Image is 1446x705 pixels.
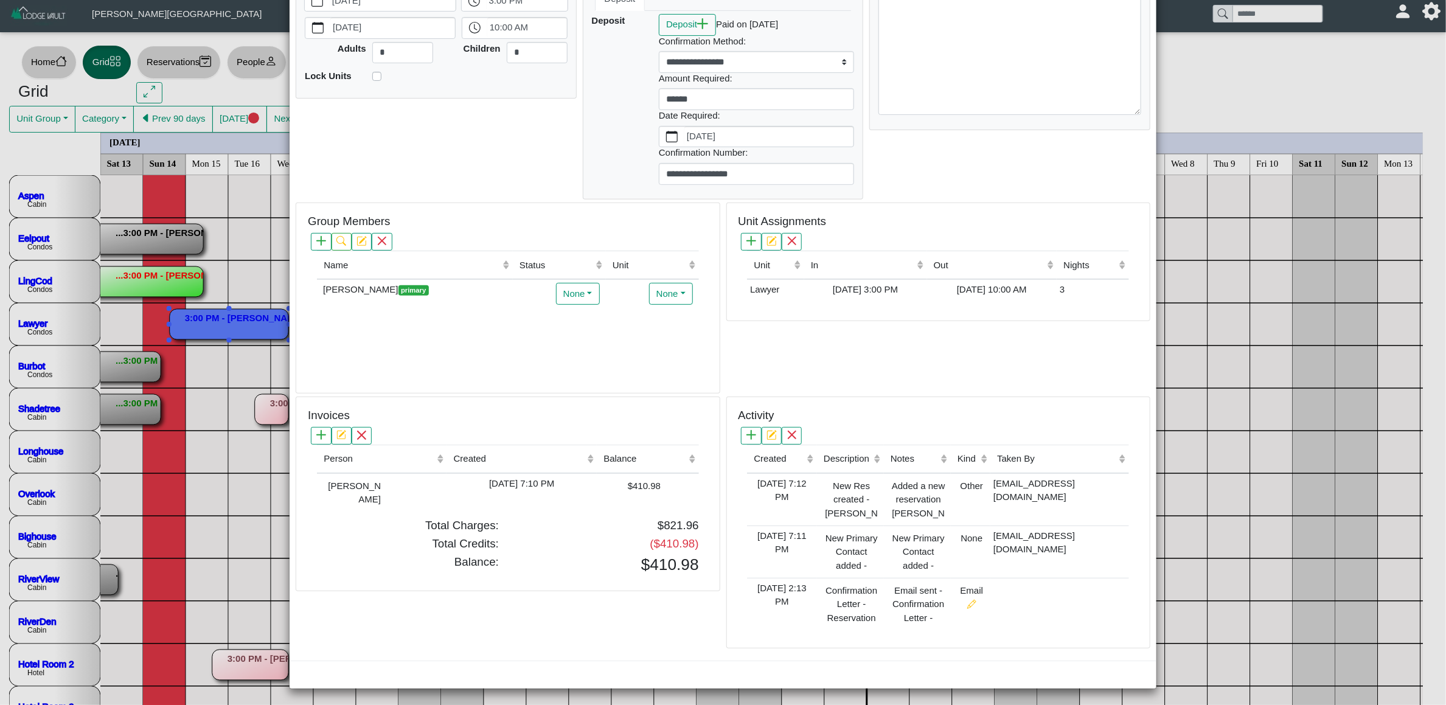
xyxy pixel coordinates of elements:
[824,452,871,466] div: Description
[811,259,914,273] div: In
[990,473,1129,526] td: [EMAIL_ADDRESS][DOMAIN_NAME]
[332,233,352,251] button: search
[338,43,366,54] b: Adults
[820,477,881,523] div: New Res created - [PERSON_NAME]
[469,22,481,33] svg: clock
[954,582,987,611] div: Email
[659,73,854,84] h6: Amount Required:
[356,236,366,246] svg: pencil square
[887,582,948,627] div: Email sent - Confirmation Letter - Reservation *** - Letter sent to guests when they have booked ...
[1057,279,1129,300] td: 3
[317,537,499,551] h5: Total Credits:
[659,147,854,158] h6: Confirmation Number:
[754,452,804,466] div: Created
[603,452,686,466] div: Balance
[613,259,686,273] div: Unit
[317,519,499,533] h5: Total Charges:
[958,452,978,466] div: Kind
[807,283,924,297] div: [DATE] 3:00 PM
[336,236,346,246] svg: search
[352,427,372,445] button: x
[659,14,716,36] button: Depositplus
[659,110,854,121] h6: Date Required:
[600,477,661,493] div: $410.98
[738,215,826,229] h5: Unit Assignments
[324,259,499,273] div: Name
[754,259,791,273] div: Unit
[308,409,350,423] h5: Invoices
[520,259,593,273] div: Status
[454,452,584,466] div: Created
[372,233,392,251] button: x
[997,452,1116,466] div: Taken By
[766,430,776,440] svg: pencil square
[684,127,853,147] label: [DATE]
[450,477,594,491] div: [DATE] 7:10 PM
[356,430,366,440] svg: x
[556,283,600,305] button: None
[746,430,756,440] svg: plus
[316,236,326,246] svg: plus
[308,215,390,229] h5: Group Members
[317,555,499,569] h5: Balance:
[887,477,948,523] div: Added a new reservation [PERSON_NAME] arriving on [DATE] for 3 nights
[930,283,1054,297] div: [DATE] 10:00 AM
[787,430,797,440] svg: x
[750,582,814,609] div: [DATE] 2:13 PM
[305,71,352,81] b: Lock Units
[659,127,684,147] button: calendar
[741,233,761,251] button: plus
[738,409,774,423] h5: Activity
[741,427,761,445] button: plus
[316,430,326,440] svg: plus
[592,15,625,26] b: Deposit
[320,477,381,507] div: [PERSON_NAME]
[820,582,881,627] div: Confirmation Letter - Reservation *** emailed to g
[1063,259,1116,273] div: Nights
[377,236,387,246] svg: x
[324,452,434,466] div: Person
[332,427,352,445] button: pencil square
[659,36,854,47] h6: Confirmation Method:
[464,43,501,54] b: Children
[336,430,346,440] svg: pencil square
[787,236,797,246] svg: x
[887,529,948,575] div: New Primary Contact added - undefined
[762,233,782,251] button: pencil square
[311,233,331,251] button: plus
[750,529,814,557] div: [DATE] 7:11 PM
[697,18,709,30] svg: plus
[746,236,756,246] svg: plus
[782,233,802,251] button: x
[517,519,699,533] h5: $821.96
[954,477,987,493] div: Other
[967,600,976,609] svg: pencil
[352,233,372,251] button: pencil square
[320,283,510,297] div: [PERSON_NAME]
[487,18,567,38] label: 10:00 AM
[716,19,778,29] i: Paid on [DATE]
[312,22,324,33] svg: calendar
[990,526,1129,578] td: [EMAIL_ADDRESS][DOMAIN_NAME]
[750,477,814,504] div: [DATE] 7:12 PM
[311,427,331,445] button: plus
[517,555,699,575] h3: $410.98
[820,529,881,575] div: New Primary Contact added - undefined
[766,236,776,246] svg: pencil square
[762,427,782,445] button: pencil square
[747,279,804,300] td: Lawyer
[954,529,987,546] div: None
[934,259,1044,273] div: Out
[666,131,678,142] svg: calendar
[462,18,487,38] button: clock
[517,537,699,551] h5: ($410.98)
[782,427,802,445] button: x
[330,18,455,38] label: [DATE]
[398,285,429,296] span: primary
[891,452,938,466] div: Notes
[649,283,693,305] button: None
[305,18,330,38] button: calendar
